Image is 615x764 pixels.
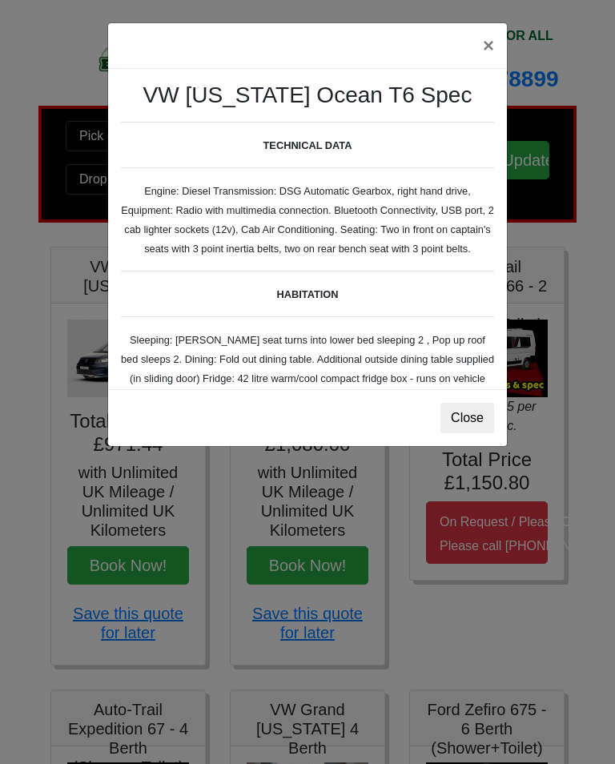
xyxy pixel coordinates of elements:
[121,122,494,759] small: Engine: Diesel Transmission: DSG Automatic Gearbox, right hand drive, Equipment: Radio with multi...
[263,139,352,151] b: TECHNICAL DATA
[470,23,507,68] button: ×
[276,288,338,300] b: HABITATION
[121,82,494,109] h3: VW [US_STATE] Ocean T6 Spec
[440,403,494,433] button: Close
